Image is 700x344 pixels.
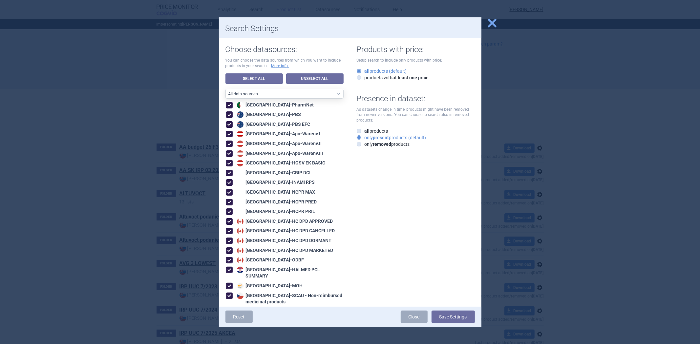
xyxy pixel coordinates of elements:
[286,73,344,84] a: Unselect All
[235,247,333,254] div: [GEOGRAPHIC_DATA] - HC DPD MARKETED
[235,257,304,263] div: [GEOGRAPHIC_DATA] - ODBF
[365,128,370,134] strong: all
[235,283,303,289] div: [GEOGRAPHIC_DATA] - MOH
[237,189,244,196] img: Bulgaria
[235,150,323,157] div: [GEOGRAPHIC_DATA] - Apo-Warenv.III
[235,189,315,196] div: [GEOGRAPHIC_DATA] - NCPR MAX
[237,238,244,244] img: Canada
[225,45,344,54] h1: Choose datasources:
[357,58,475,63] p: Setup search to include only products with price:
[237,267,244,273] img: Croatia
[357,128,388,134] label: products
[237,179,244,186] img: Belgium
[271,63,289,69] a: More info.
[237,247,244,254] img: Canada
[235,111,301,118] div: [GEOGRAPHIC_DATA] - PBS
[235,179,315,186] div: [GEOGRAPHIC_DATA] - INAMI RPS
[237,208,244,215] img: Bulgaria
[237,131,244,137] img: Austria
[235,102,314,108] div: [GEOGRAPHIC_DATA] - Pharm'Net
[235,141,322,147] div: [GEOGRAPHIC_DATA] - Apo-Warenv.II
[235,218,333,225] div: [GEOGRAPHIC_DATA] - HC DPD APPROVED
[237,228,244,234] img: Canada
[357,94,475,104] h1: Presence in dataset:
[365,68,370,74] strong: all
[235,170,311,176] div: [GEOGRAPHIC_DATA] - CBIP DCI
[373,135,389,140] strong: present
[237,170,244,176] img: Belgium
[235,131,321,137] div: [GEOGRAPHIC_DATA] - Apo-Warenv.I
[237,257,244,263] img: Canada
[225,58,344,69] p: You can choose the data sources from which you want to include products in your search.
[237,121,244,128] img: Australia
[237,199,244,205] img: Bulgaria
[357,107,475,123] p: As datasets change in time, products might have been removed from newer versions. You can choose ...
[235,208,315,215] div: [GEOGRAPHIC_DATA] - NCPR PRIL
[373,142,392,147] strong: removed
[237,283,244,289] img: Cyprus
[357,141,410,147] label: only products
[225,73,283,84] a: Select All
[235,121,310,128] div: [GEOGRAPHIC_DATA] - PBS EFC
[237,293,244,299] img: Czech Republic
[357,68,407,74] label: products (default)
[225,24,475,33] h1: Search Settings
[237,150,244,157] img: Austria
[235,160,326,166] div: [GEOGRAPHIC_DATA] - HOSV EK BASIC
[237,141,244,147] img: Austria
[235,238,332,244] div: [GEOGRAPHIC_DATA] - HC DPD DORMANT
[357,74,429,81] label: products with
[237,218,244,225] img: Canada
[401,311,428,323] a: Close
[237,111,244,118] img: Australia
[237,102,244,108] img: Algeria
[237,160,244,166] img: Austria
[393,75,429,80] strong: at least one price
[225,311,253,323] a: Reset
[432,311,475,323] button: Save Settings
[235,293,344,305] div: [GEOGRAPHIC_DATA] - SCAU - Non-reimbursed medicinal products
[235,228,335,234] div: [GEOGRAPHIC_DATA] - HC DPD CANCELLED
[357,134,426,141] label: only products (default)
[235,199,317,205] div: [GEOGRAPHIC_DATA] - NCPR PRED
[235,267,344,279] div: [GEOGRAPHIC_DATA] - HALMED PCL SUMMARY
[357,45,475,54] h1: Products with price:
